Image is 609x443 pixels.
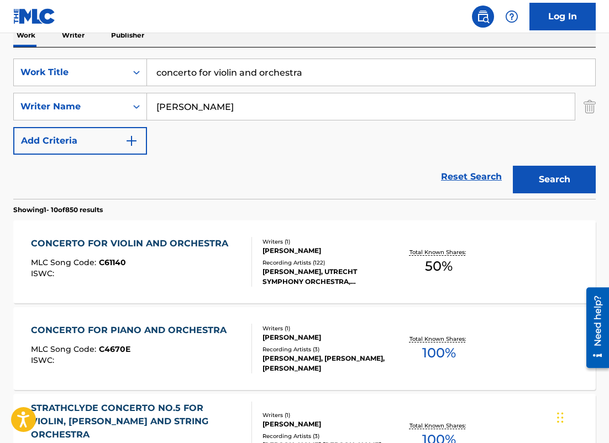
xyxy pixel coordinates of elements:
img: MLC Logo [13,8,56,24]
div: Recording Artists ( 3 ) [262,432,390,440]
img: Delete Criterion [584,93,596,120]
div: Help [501,6,523,28]
div: Writers ( 1 ) [262,411,390,419]
p: Total Known Shares: [410,421,469,430]
p: Writer [59,24,88,47]
div: Recording Artists ( 3 ) [262,345,390,354]
iframe: Resource Center [578,283,609,372]
div: Recording Artists ( 122 ) [262,259,390,267]
div: [PERSON_NAME], UTRECHT SYMPHONY ORCHESTRA, [PERSON_NAME], [PERSON_NAME], [PERSON_NAME], DANISH NA... [262,267,390,287]
a: CONCERTO FOR VIOLIN AND ORCHESTRAMLC Song Code:C61140ISWC:Writers (1)[PERSON_NAME]Recording Artis... [13,220,596,303]
a: Log In [529,3,596,30]
button: Search [513,166,596,193]
img: search [476,10,490,23]
div: Writers ( 1 ) [262,324,390,333]
div: [PERSON_NAME] [262,419,390,429]
div: CONCERTO FOR VIOLIN AND ORCHESTRA [31,237,234,250]
div: CONCERTO FOR PIANO AND ORCHESTRA [31,324,232,337]
a: Reset Search [435,165,507,189]
p: Total Known Shares: [410,248,469,256]
div: STRATHCLYDE CONCERTO NO.5 FOR VIOLIN, [PERSON_NAME] AND STRING ORCHESTRA [31,402,243,441]
div: [PERSON_NAME], [PERSON_NAME], [PERSON_NAME] [262,354,390,373]
a: CONCERTO FOR PIANO AND ORCHESTRAMLC Song Code:C4670EISWC:Writers (1)[PERSON_NAME]Recording Artist... [13,307,596,390]
form: Search Form [13,59,596,199]
span: 100 % [422,343,456,363]
span: MLC Song Code : [31,344,99,354]
iframe: Chat Widget [554,390,609,443]
div: Drag [557,401,564,434]
span: C61140 [99,257,126,267]
p: Total Known Shares: [410,335,469,343]
div: Work Title [20,66,120,79]
p: Showing 1 - 10 of 850 results [13,205,103,215]
div: Writers ( 1 ) [262,238,390,246]
div: [PERSON_NAME] [262,246,390,256]
button: Add Criteria [13,127,147,155]
div: [PERSON_NAME] [262,333,390,342]
span: ISWC : [31,355,57,365]
span: 50 % [425,256,453,276]
img: help [505,10,518,23]
p: Work [13,24,39,47]
a: Public Search [472,6,494,28]
div: Writer Name [20,100,120,113]
span: ISWC : [31,268,57,278]
span: C4670E [99,344,130,354]
span: MLC Song Code : [31,257,99,267]
p: Publisher [108,24,148,47]
img: 9d2ae6d4665cec9f34b9.svg [125,134,138,147]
